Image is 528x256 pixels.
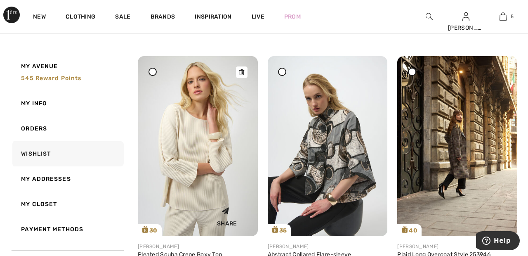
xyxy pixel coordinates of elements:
img: joseph-ribkoff-jackets-blazers-black-multi_254003_2_6967_search.jpg [268,56,388,236]
div: [PERSON_NAME] [448,24,484,32]
a: Orders [11,116,124,141]
div: [PERSON_NAME] [138,243,258,250]
a: 30 [138,56,258,236]
img: search the website [426,12,433,21]
span: 5 [511,13,514,20]
span: 545 Reward points [21,75,81,82]
img: 1ère Avenue [3,7,20,23]
span: Inspiration [195,13,231,22]
a: 5 [485,12,521,21]
a: My Info [11,91,124,116]
a: My Addresses [11,166,124,192]
a: Live [252,12,264,21]
img: My Info [462,12,469,21]
div: [PERSON_NAME] [397,243,517,250]
img: joseph-ribkoff-outerwear-camel-multi_253946_6_560d_search.jpg [397,56,517,236]
div: Share [203,201,252,230]
div: [PERSON_NAME] [268,243,388,250]
a: Wishlist [11,141,124,166]
a: Prom [284,12,301,21]
a: 35 [268,56,388,236]
a: Payment Methods [11,217,124,242]
span: My Avenue [21,62,58,71]
a: Brands [151,13,175,22]
a: Sign In [462,12,469,20]
a: 40 [397,56,517,236]
a: New [33,13,46,22]
a: Sale [115,13,130,22]
img: joseph-ribkoff-tops-birch_254210e_3_5273_search.jpg [138,56,258,236]
iframe: Opens a widget where you can find more information [476,231,520,252]
a: My Closet [11,192,124,217]
img: My Bag [500,12,507,21]
a: Clothing [66,13,95,22]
